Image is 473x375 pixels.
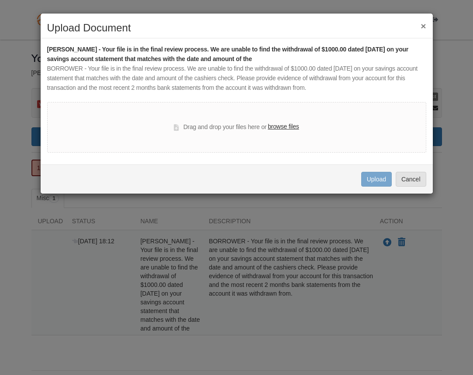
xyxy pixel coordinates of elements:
label: browse files [268,122,299,132]
button: Upload [361,172,392,187]
h2: Upload Document [47,22,426,34]
div: BORROWER - Your file is in the final review process. We are unable to find the withdrawal of $100... [47,64,426,93]
button: × [421,21,426,31]
button: Cancel [396,172,426,187]
div: [PERSON_NAME] - Your file is in the final review process. We are unable to find the withdrawal of... [47,45,426,64]
div: Drag and drop your files here or [174,122,299,133]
